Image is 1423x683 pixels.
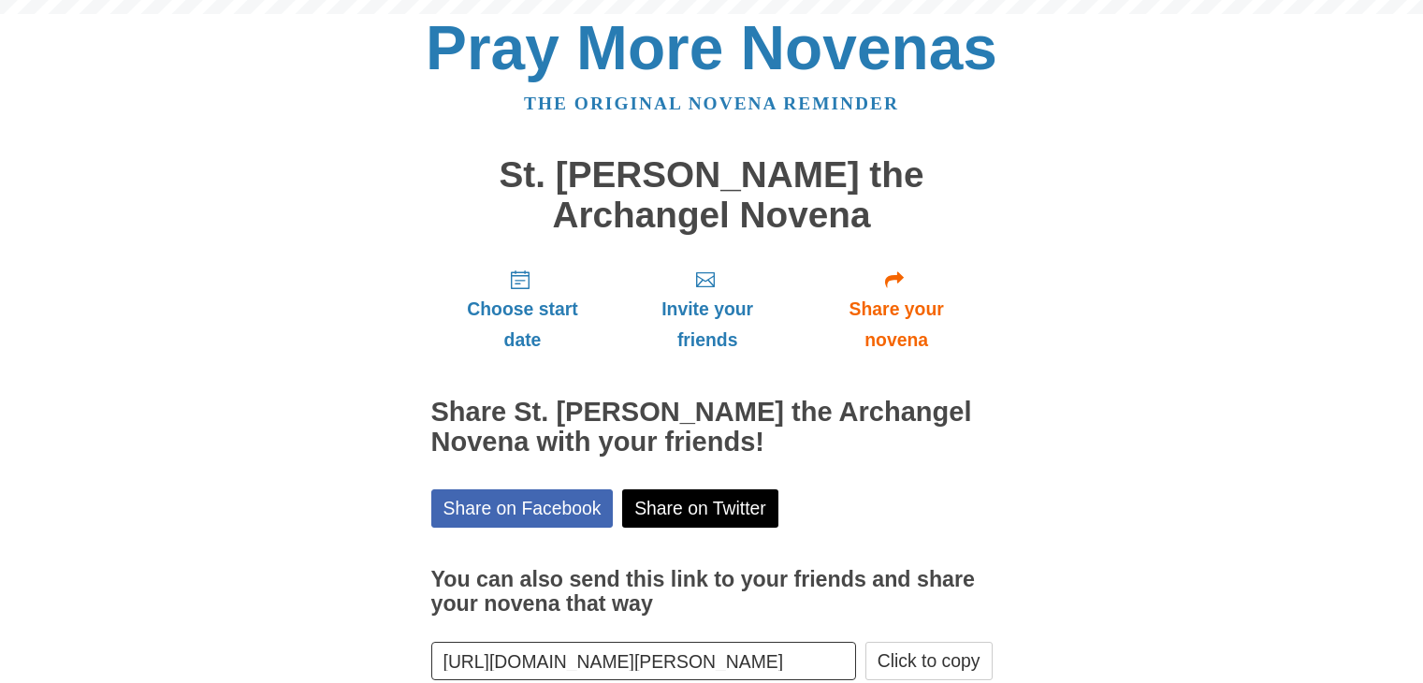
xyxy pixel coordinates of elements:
[865,642,993,680] button: Click to copy
[431,489,614,528] a: Share on Facebook
[431,155,993,235] h1: St. [PERSON_NAME] the Archangel Novena
[632,294,781,356] span: Invite your friends
[450,294,596,356] span: Choose start date
[524,94,899,113] a: The original novena reminder
[801,254,993,365] a: Share your novena
[614,254,800,365] a: Invite your friends
[431,254,615,365] a: Choose start date
[426,13,997,82] a: Pray More Novenas
[820,294,974,356] span: Share your novena
[431,398,993,458] h2: Share St. [PERSON_NAME] the Archangel Novena with your friends!
[431,568,993,616] h3: You can also send this link to your friends and share your novena that way
[622,489,778,528] a: Share on Twitter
